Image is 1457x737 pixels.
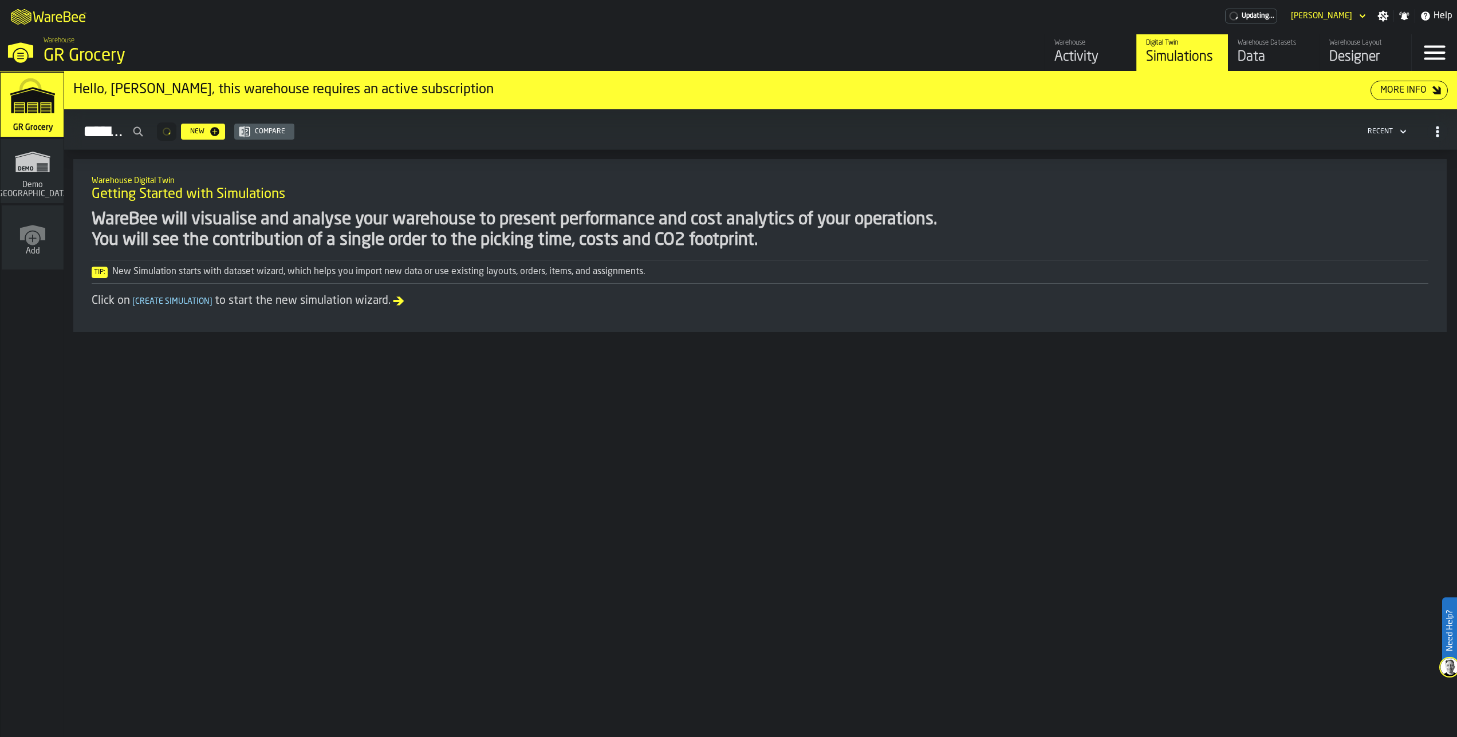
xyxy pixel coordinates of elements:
[1394,10,1415,22] label: button-toggle-Notifications
[73,81,1371,99] div: Hello, [PERSON_NAME], this warehouse requires an active subscription
[181,124,225,140] button: button-New
[1136,34,1228,71] a: link-to-/wh/i/e451d98b-95f6-4604-91ff-c80219f9c36d/simulations
[92,209,1428,251] div: WareBee will visualise and analyse your warehouse to present performance and cost analytics of yo...
[1054,39,1127,47] div: Warehouse
[44,46,353,66] div: GR Grocery
[152,122,181,141] div: ButtonLoadMore-Loading...-Prev-First-Last
[210,298,212,306] span: ]
[1443,599,1456,663] label: Need Help?
[132,298,135,306] span: [
[64,109,1457,150] h2: button-Simulations
[92,185,285,204] span: Getting Started with Simulations
[1146,48,1219,66] div: Simulations
[44,37,74,45] span: Warehouse
[1320,34,1411,71] a: link-to-/wh/i/e451d98b-95f6-4604-91ff-c80219f9c36d/designer
[1286,9,1368,23] div: DropdownMenuValue-Sandhya Gopakumar
[26,247,40,256] span: Add
[2,205,64,272] a: link-to-/wh/new
[1373,10,1393,22] label: button-toggle-Settings
[1363,125,1409,138] div: DropdownMenuValue-4
[1228,34,1320,71] a: link-to-/wh/i/e451d98b-95f6-4604-91ff-c80219f9c36d/data
[1329,48,1402,66] div: Designer
[1238,48,1310,66] div: Data
[1415,9,1457,23] label: button-toggle-Help
[1376,84,1431,97] div: More Info
[92,267,108,278] span: Tip:
[1434,9,1452,23] span: Help
[92,174,1428,185] h2: Sub Title
[1371,81,1448,100] button: button-More Info
[1146,39,1219,47] div: Digital Twin
[1368,128,1393,136] div: DropdownMenuValue-4
[1,139,65,205] a: link-to-/wh/i/16932755-72b9-4ea4-9c69-3f1f3a500823/simulations
[250,128,290,136] div: Compare
[1291,11,1352,21] div: DropdownMenuValue-Sandhya Gopakumar
[1242,12,1274,20] span: Updating...
[1329,39,1402,47] div: Warehouse Layout
[130,298,215,306] span: Create Simulation
[186,128,209,136] div: New
[1054,48,1127,66] div: Activity
[1,73,65,139] a: link-to-/wh/i/e451d98b-95f6-4604-91ff-c80219f9c36d/simulations
[234,124,294,140] button: button-Compare
[64,72,1457,109] div: ItemListCard-
[92,293,1428,309] div: Click on to start the new simulation wizard.
[1225,9,1277,23] a: link-to-/wh/i/e451d98b-95f6-4604-91ff-c80219f9c36d/pricing/
[1238,39,1310,47] div: Warehouse Datasets
[82,168,1438,209] div: title-Getting Started with Simulations
[92,265,1428,279] div: New Simulation starts with dataset wizard, which helps you import new data or use existing layout...
[1045,34,1136,71] a: link-to-/wh/i/e451d98b-95f6-4604-91ff-c80219f9c36d/feed/
[1412,34,1457,71] label: button-toggle-Menu
[73,159,1447,332] div: ItemListCard-
[1225,9,1277,23] div: Menu Subscription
